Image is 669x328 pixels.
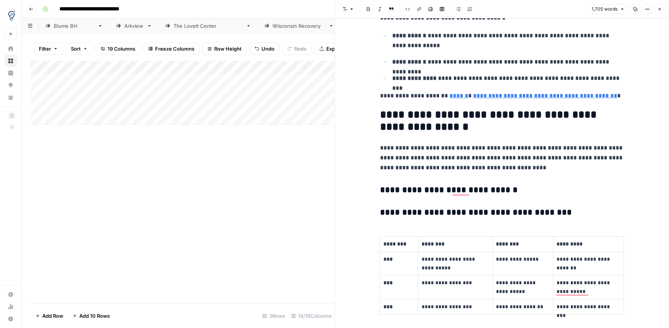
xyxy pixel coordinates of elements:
[288,310,335,322] div: 14/19 Columns
[5,91,17,103] a: Your Data
[109,18,159,33] a: Arkview
[282,43,311,55] button: Redo
[5,301,17,313] a: Usage
[314,43,358,55] button: Export CSV
[326,45,353,53] span: Export CSV
[34,43,63,55] button: Filter
[202,43,247,55] button: Row Height
[124,22,144,30] div: Arkview
[5,79,17,91] a: Opportunities
[294,45,306,53] span: Redo
[259,310,288,322] div: 3 Rows
[173,22,243,30] div: The [PERSON_NAME] Center
[155,45,194,53] span: Freeze Columns
[143,43,199,55] button: Freeze Columns
[31,310,68,322] button: Add Row
[5,6,17,25] button: Workspace: TDI Content Team
[66,43,93,55] button: Sort
[5,55,17,67] a: Browse
[592,6,618,13] span: 1,705 words
[258,18,340,33] a: [US_STATE] Recovery
[588,4,628,14] button: 1,705 words
[54,22,95,30] div: [PERSON_NAME]
[39,18,109,33] a: [PERSON_NAME]
[39,45,51,53] span: Filter
[262,45,274,53] span: Undo
[5,288,17,301] a: Settings
[96,43,140,55] button: 19 Columns
[71,45,81,53] span: Sort
[5,43,17,55] a: Home
[5,313,17,325] button: Help + Support
[107,45,135,53] span: 19 Columns
[42,312,63,320] span: Add Row
[159,18,258,33] a: The [PERSON_NAME] Center
[79,312,110,320] span: Add 10 Rows
[273,22,326,30] div: [US_STATE] Recovery
[5,9,18,22] img: TDI Content Team Logo
[68,310,114,322] button: Add 10 Rows
[250,43,279,55] button: Undo
[214,45,242,53] span: Row Height
[5,67,17,79] a: Insights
